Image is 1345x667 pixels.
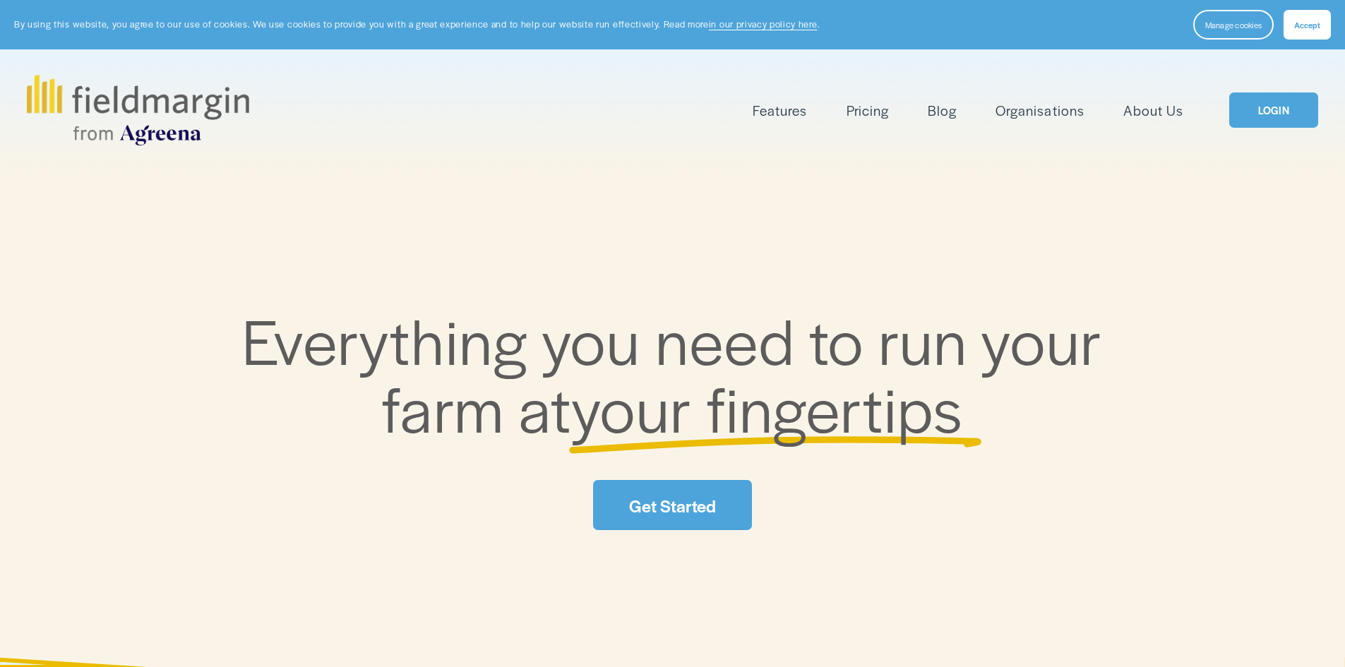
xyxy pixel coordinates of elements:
span: Everything you need to run your farm at [242,295,1117,451]
a: Blog [928,99,957,122]
a: LOGIN [1229,92,1318,128]
a: Pricing [847,99,889,122]
button: Manage cookies [1193,10,1274,40]
a: Get Started [593,480,751,530]
a: Organisations [996,99,1084,122]
button: Accept [1284,10,1331,40]
span: your fingertips [571,363,963,451]
span: Manage cookies [1205,19,1262,30]
span: Accept [1294,19,1320,30]
img: fieldmargin.com [27,75,249,145]
p: By using this website, you agree to our use of cookies. We use cookies to provide you with a grea... [14,18,820,31]
a: in our privacy policy here [709,18,818,30]
span: Features [753,100,807,121]
a: folder dropdown [753,99,807,122]
a: About Us [1123,99,1183,122]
